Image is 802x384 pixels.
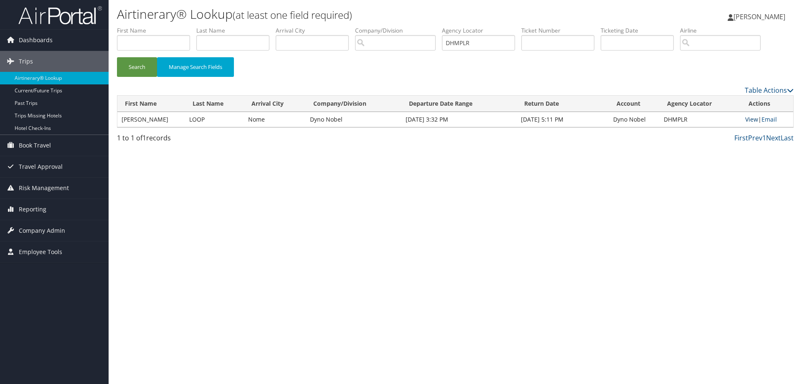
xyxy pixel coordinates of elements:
td: [DATE] 3:32 PM [401,112,517,127]
span: Employee Tools [19,242,62,262]
th: Return Date: activate to sort column ascending [517,96,609,112]
td: [DATE] 5:11 PM [517,112,609,127]
th: Last Name: activate to sort column ascending [185,96,244,112]
label: Last Name [196,26,276,35]
span: Risk Management [19,178,69,198]
div: 1 to 1 of records [117,133,277,147]
span: [PERSON_NAME] [733,12,785,21]
td: | [741,112,793,127]
label: Arrival City [276,26,355,35]
button: Search [117,57,157,77]
a: View [745,115,758,123]
a: 1 [762,133,766,142]
label: Ticketing Date [601,26,680,35]
label: Company/Division [355,26,442,35]
h1: Airtinerary® Lookup [117,5,568,23]
span: Company Admin [19,220,65,241]
th: Agency Locator: activate to sort column ascending [660,96,741,112]
td: Dyno Nobel [609,112,659,127]
a: [PERSON_NAME] [728,4,794,29]
th: Account: activate to sort column ascending [609,96,659,112]
td: [PERSON_NAME] [117,112,185,127]
th: Departure Date Range: activate to sort column ascending [401,96,517,112]
span: Reporting [19,199,46,220]
small: (at least one field required) [233,8,352,22]
label: First Name [117,26,196,35]
a: Next [766,133,781,142]
a: Email [761,115,777,123]
span: Book Travel [19,135,51,156]
span: Travel Approval [19,156,63,177]
span: Trips [19,51,33,72]
label: Ticket Number [521,26,601,35]
a: Prev [748,133,762,142]
th: Actions [741,96,793,112]
td: DHMPLR [660,112,741,127]
th: Company/Division [306,96,402,112]
label: Airline [680,26,767,35]
td: LOOP [185,112,244,127]
th: Arrival City: activate to sort column ascending [244,96,305,112]
td: Dyno Nobel [306,112,402,127]
span: 1 [142,133,146,142]
td: Nome [244,112,305,127]
a: Last [781,133,794,142]
a: Table Actions [745,86,794,95]
img: airportal-logo.png [18,5,102,25]
span: Dashboards [19,30,53,51]
a: First [734,133,748,142]
th: First Name: activate to sort column ascending [117,96,185,112]
button: Manage Search Fields [157,57,234,77]
label: Agency Locator [442,26,521,35]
